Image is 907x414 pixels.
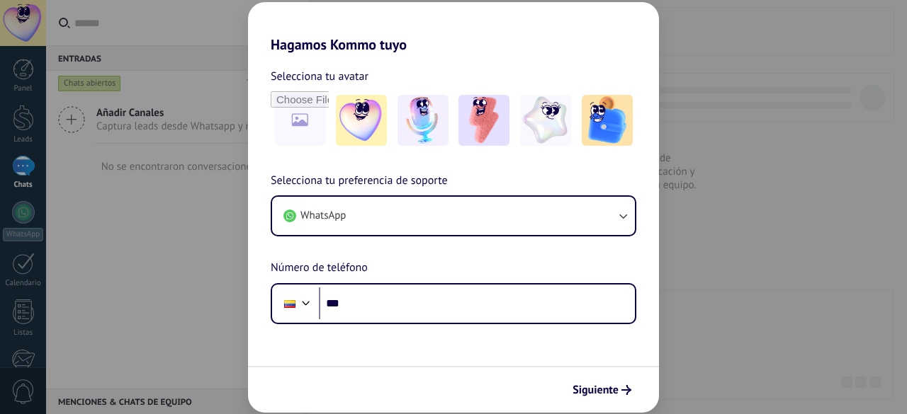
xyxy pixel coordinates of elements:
[248,2,659,53] h2: Hagamos Kommo tuyo
[271,67,368,86] span: Selecciona tu avatar
[336,95,387,146] img: -1.jpeg
[271,172,448,190] span: Selecciona tu preferencia de soporte
[398,95,449,146] img: -2.jpeg
[520,95,571,146] img: -4.jpeg
[566,378,638,402] button: Siguiente
[271,259,368,277] span: Número de teléfono
[582,95,633,146] img: -5.jpeg
[276,289,303,318] div: Colombia: + 57
[272,197,635,235] button: WhatsApp
[573,385,619,395] span: Siguiente
[300,209,346,223] span: WhatsApp
[458,95,509,146] img: -3.jpeg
